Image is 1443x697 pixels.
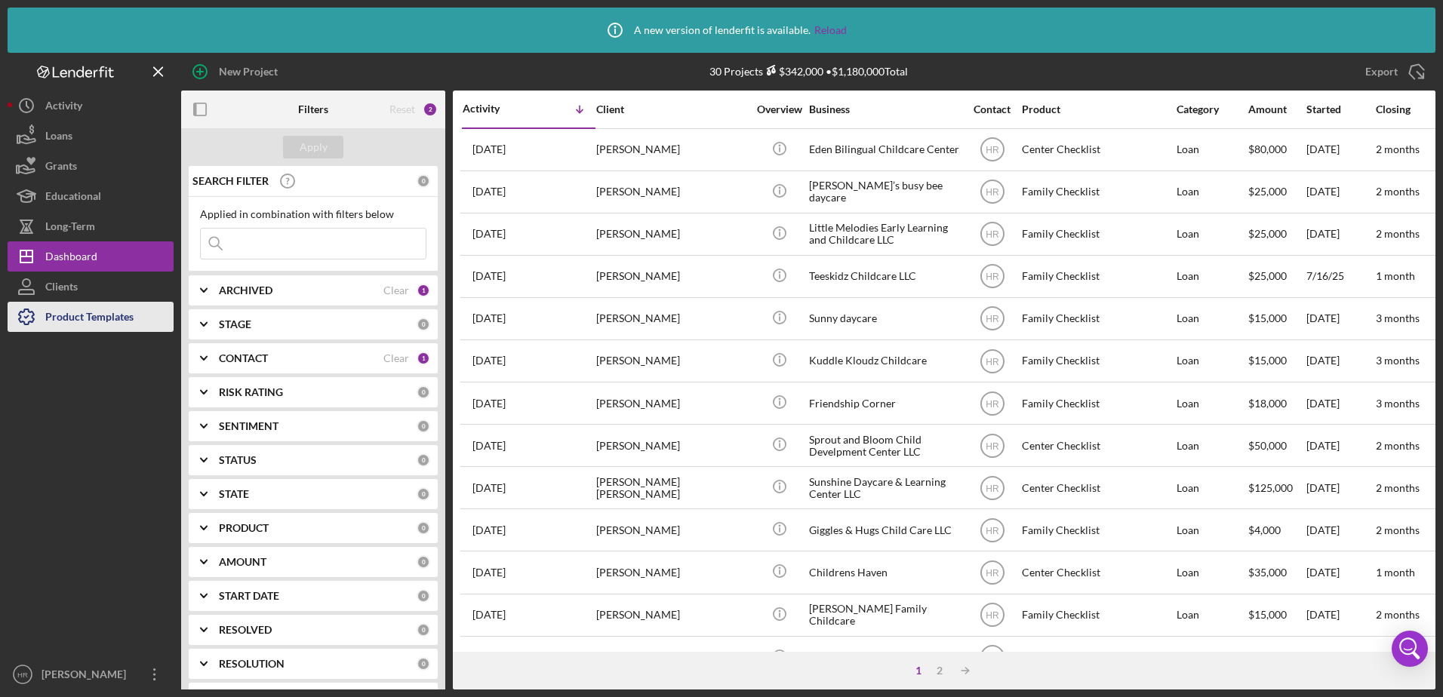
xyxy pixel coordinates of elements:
[1376,269,1415,282] time: 1 month
[596,172,747,212] div: [PERSON_NAME]
[986,314,999,324] text: HR
[8,302,174,332] a: Product Templates
[986,272,999,282] text: HR
[1365,57,1398,87] div: Export
[8,272,174,302] button: Clients
[1306,130,1374,170] div: [DATE]
[8,241,174,272] button: Dashboard
[417,589,430,603] div: 0
[1177,256,1247,296] div: Loan
[1376,608,1420,621] time: 2 months
[1248,269,1287,282] span: $25,000
[751,103,808,115] div: Overview
[192,175,269,187] b: SEARCH FILTER
[1177,130,1247,170] div: Loan
[809,595,960,635] div: [PERSON_NAME] Family Childcare
[219,658,285,670] b: RESOLUTION
[472,482,506,494] time: 2025-08-19 18:30
[417,385,430,399] div: 0
[219,386,283,398] b: RISK RATING
[219,556,266,568] b: AMOUNT
[17,671,28,679] text: HR
[472,567,506,579] time: 2025-08-16 18:53
[200,208,426,220] div: Applied in combination with filters below
[1376,312,1420,324] time: 3 months
[809,510,960,550] div: Giggles & Hugs Child Care LLC
[8,151,174,181] button: Grants
[45,91,82,124] div: Activity
[298,103,328,115] b: Filters
[8,659,174,689] button: HR[PERSON_NAME]
[709,65,908,78] div: 30 Projects • $1,180,000 Total
[472,186,506,198] time: 2025-09-04 16:06
[219,624,272,636] b: RESOLVED
[1022,341,1173,381] div: Family Checklist
[417,623,430,637] div: 0
[417,657,430,671] div: 0
[417,487,430,501] div: 0
[1376,185,1420,198] time: 2 months
[1376,566,1415,579] time: 1 month
[1392,631,1428,667] div: Open Intercom Messenger
[809,172,960,212] div: [PERSON_NAME]’s busy bee daycare
[417,453,430,467] div: 0
[1022,425,1173,465] div: Center Checklist
[1177,425,1247,465] div: Loan
[1306,637,1374,677] div: [DATE]
[1376,354,1420,367] time: 3 months
[219,352,268,364] b: CONTACT
[1022,383,1173,423] div: Family Checklist
[472,398,506,410] time: 2025-08-28 19:59
[423,102,438,117] div: 2
[472,143,506,155] time: 2025-09-08 13:08
[1376,439,1420,452] time: 2 months
[986,187,999,198] text: HR
[383,352,409,364] div: Clear
[1376,143,1420,155] time: 2 months
[1022,172,1173,212] div: Family Checklist
[219,420,278,432] b: SENTIMENT
[596,510,747,550] div: [PERSON_NAME]
[1022,468,1173,508] div: Center Checklist
[809,214,960,254] div: Little Melodies Early Learning and Childcare LLC
[1248,185,1287,198] span: $25,000
[283,136,343,158] button: Apply
[596,425,747,465] div: [PERSON_NAME]
[986,356,999,367] text: HR
[1306,552,1374,592] div: [DATE]
[1306,299,1374,339] div: [DATE]
[1376,397,1420,410] time: 3 months
[383,284,409,296] div: Clear
[472,440,506,452] time: 2025-08-26 20:37
[8,181,174,211] button: Educational
[1306,383,1374,423] div: [DATE]
[1177,103,1247,115] div: Category
[219,590,279,602] b: START DATE
[1177,637,1247,677] div: Loan
[472,355,506,367] time: 2025-08-29 15:38
[1022,595,1173,635] div: Family Checklist
[1248,354,1287,367] span: $15,000
[1248,227,1287,240] span: $25,000
[472,312,506,324] time: 2025-09-02 15:40
[809,425,960,465] div: Sprout and Bloom Child Develpment Center LLC
[1177,595,1247,635] div: Loan
[219,488,249,500] b: STATE
[417,352,430,365] div: 1
[1248,439,1287,452] span: $50,000
[596,552,747,592] div: [PERSON_NAME]
[417,419,430,433] div: 0
[472,524,506,536] time: 2025-08-17 23:03
[596,299,747,339] div: [PERSON_NAME]
[1306,341,1374,381] div: [DATE]
[1022,256,1173,296] div: Family Checklist
[596,468,747,508] div: [PERSON_NAME] [PERSON_NAME]
[1022,130,1173,170] div: Center Checklist
[986,441,999,451] text: HR
[1177,468,1247,508] div: Loan
[596,130,747,170] div: [PERSON_NAME]
[1306,256,1374,296] div: 7/16/25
